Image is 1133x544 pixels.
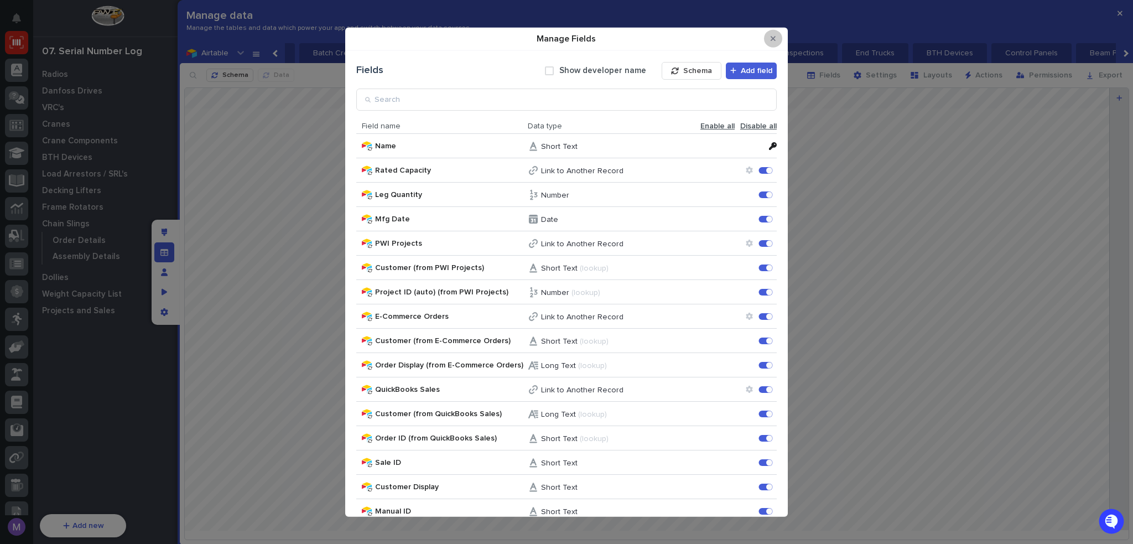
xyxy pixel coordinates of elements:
[541,288,569,298] p: Number
[22,265,60,276] span: Help Docs
[375,312,527,321] span: E-Commerce Orders
[11,11,33,33] img: Stacker
[29,89,183,100] input: Clear
[98,219,121,227] span: [DATE]
[34,219,90,227] span: [PERSON_NAME]
[1098,507,1127,537] iframe: Open customer support
[541,410,576,419] p: Long Text
[7,260,65,280] a: 📖Help Docs
[375,239,527,248] span: PWI Projects
[375,214,527,224] span: Mfg Date
[726,62,777,79] button: Add field
[580,337,609,346] p: (lookup)
[559,65,646,75] label: Show developer name
[541,483,578,493] p: Short Text
[375,458,527,467] span: Sale ID
[375,433,527,443] span: Order ID (from QuickBooks Sales)
[11,208,29,226] img: Matthew Hall
[580,264,609,273] p: (lookup)
[740,121,777,131] span: Disable all
[11,61,201,79] p: How can we help?
[11,44,201,61] p: Welcome 👋
[375,287,527,297] span: Project ID (auto) (from PWI Projects)
[362,121,528,131] span: Field name
[683,65,712,75] span: Schema
[38,123,181,134] div: Start new chat
[764,30,782,48] button: Close Modal
[741,65,772,75] span: Add field
[171,159,201,172] button: See all
[375,385,527,394] span: QuickBooks Sales
[11,178,29,196] img: Brittany
[375,506,527,516] span: Manual ID
[541,434,578,444] p: Short Text
[38,134,140,143] div: We're available if you need us!
[110,292,134,300] span: Pylon
[541,264,578,273] p: Short Text
[580,434,609,444] p: (lookup)
[541,386,623,395] p: Link to Another Record
[528,121,652,131] span: Data type
[345,27,788,517] div: Manage Fields
[375,263,527,272] span: Customer (from PWI Projects)
[541,142,578,152] p: Short Text
[92,219,96,227] span: •
[375,482,527,491] span: Customer Display
[541,215,558,225] p: Date
[700,121,735,131] span: Enable all
[662,61,721,79] button: Schema
[578,410,607,419] p: (lookup)
[541,191,569,200] p: Number
[375,336,527,345] span: Customer (from E-Commerce Orders)
[541,313,623,322] p: Link to Another Record
[375,165,527,175] span: Rated Capacity
[11,123,31,143] img: 1736555164131-43832dd5-751b-4058-ba23-39d91318e5a0
[34,189,90,198] span: [PERSON_NAME]
[541,167,623,176] p: Link to Another Record
[375,360,527,370] span: Order Display (from E-Commerce Orders)
[98,189,121,198] span: [DATE]
[541,240,623,249] p: Link to Another Record
[375,409,527,418] span: Customer (from QuickBooks Sales)
[22,189,31,198] img: 1736555164131-43832dd5-751b-4058-ba23-39d91318e5a0
[356,65,383,76] div: Fields
[92,189,96,198] span: •
[571,288,600,298] p: (lookup)
[541,361,576,371] p: Long Text
[356,88,777,110] input: Search
[375,190,527,199] span: Leg Quantity
[541,507,578,517] p: Short Text
[188,126,201,139] button: Start new chat
[375,141,527,151] span: Name
[11,266,20,274] div: 📖
[351,28,764,49] div: Manage Fields
[78,291,134,300] a: Powered byPylon
[578,361,607,371] p: (lookup)
[11,161,71,170] div: Past conversations
[541,337,578,346] p: Short Text
[541,459,578,468] p: Short Text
